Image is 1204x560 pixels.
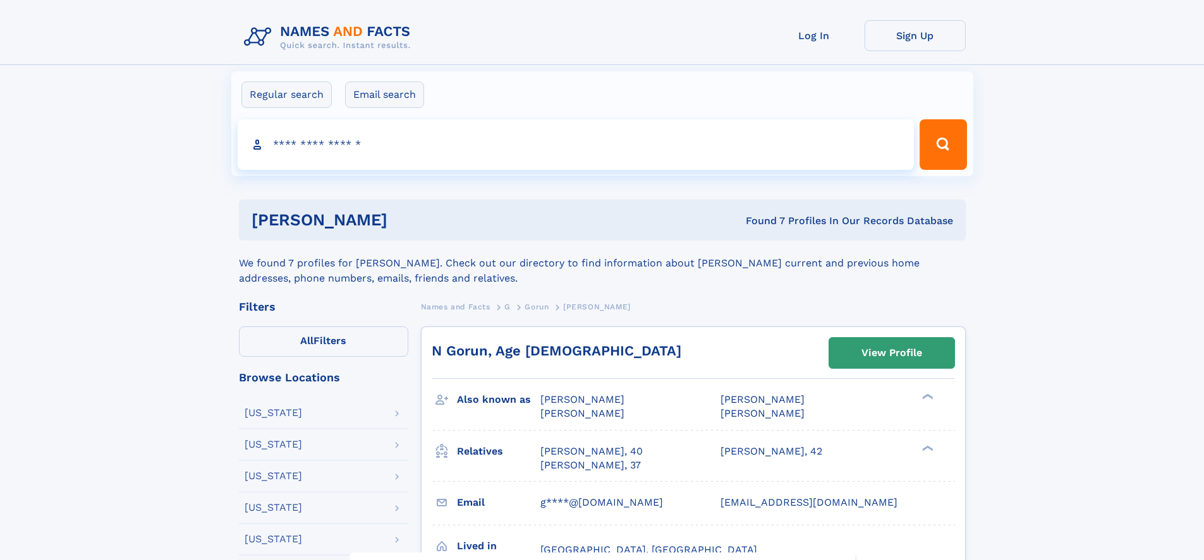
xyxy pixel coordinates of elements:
[245,439,302,450] div: [US_STATE]
[566,214,953,228] div: Found 7 Profiles In Our Records Database
[457,389,540,410] h3: Also known as
[540,407,624,419] span: [PERSON_NAME]
[919,393,934,401] div: ❯
[239,20,421,54] img: Logo Names and Facts
[421,299,490,314] a: Names and Facts
[525,302,549,311] span: Gorun
[245,408,302,418] div: [US_STATE]
[525,299,549,314] a: Gorun
[252,212,567,228] h1: [PERSON_NAME]
[721,407,805,419] span: [PERSON_NAME]
[721,393,805,405] span: [PERSON_NAME]
[919,444,934,452] div: ❯
[239,372,408,383] div: Browse Locations
[245,471,302,481] div: [US_STATE]
[241,81,332,108] label: Regular search
[865,20,966,51] a: Sign Up
[345,81,424,108] label: Email search
[457,492,540,513] h3: Email
[504,299,511,314] a: G
[920,119,966,170] button: Search Button
[540,444,643,458] a: [PERSON_NAME], 40
[540,458,641,472] a: [PERSON_NAME], 37
[563,302,631,311] span: [PERSON_NAME]
[861,338,922,367] div: View Profile
[238,119,915,170] input: search input
[239,326,408,357] label: Filters
[763,20,865,51] a: Log In
[457,441,540,462] h3: Relatives
[829,338,954,368] a: View Profile
[300,335,313,347] span: All
[245,503,302,513] div: [US_STATE]
[721,496,897,508] span: [EMAIL_ADDRESS][DOMAIN_NAME]
[245,534,302,544] div: [US_STATE]
[540,544,757,556] span: [GEOGRAPHIC_DATA], [GEOGRAPHIC_DATA]
[504,302,511,311] span: G
[432,343,681,359] a: N Gorun, Age [DEMOGRAPHIC_DATA]
[239,301,408,313] div: Filters
[721,444,822,458] a: [PERSON_NAME], 42
[540,393,624,405] span: [PERSON_NAME]
[457,535,540,557] h3: Lived in
[239,241,966,286] div: We found 7 profiles for [PERSON_NAME]. Check out our directory to find information about [PERSON_...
